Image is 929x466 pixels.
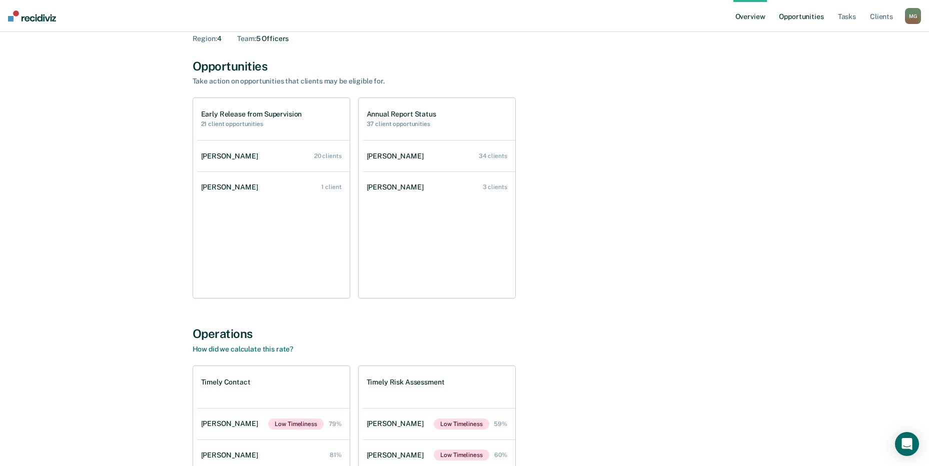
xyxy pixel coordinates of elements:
div: Opportunities [193,59,737,73]
a: [PERSON_NAME]Low Timeliness 79% [197,408,350,439]
div: 60% [494,451,507,458]
div: 3 clients [483,183,507,190]
div: [PERSON_NAME] [201,451,262,459]
h1: Early Release from Supervision [201,110,302,118]
a: [PERSON_NAME] 34 clients [363,142,515,170]
a: [PERSON_NAME] 1 client [197,173,350,201]
img: Recidiviz [8,10,56,21]
div: 81% [330,451,342,458]
h2: 37 client opportunities [367,120,436,127]
div: [PERSON_NAME] [201,419,262,428]
div: 79% [329,420,342,427]
div: 20 clients [314,152,342,159]
div: Take action on opportunities that clients may be eligible for. [193,77,543,85]
a: [PERSON_NAME] 3 clients [363,173,515,201]
div: Operations [193,326,737,341]
span: Team : [237,34,256,42]
div: M G [905,8,921,24]
div: [PERSON_NAME] [367,451,428,459]
div: 1 client [321,183,341,190]
span: Low Timeliness [268,418,323,429]
span: Region : [193,34,217,42]
h1: Timely Contact [201,378,251,386]
div: 34 clients [479,152,507,159]
div: Open Intercom Messenger [895,432,919,456]
h1: Timely Risk Assessment [367,378,445,386]
span: Low Timeliness [434,449,489,460]
div: [PERSON_NAME] [367,183,428,191]
div: [PERSON_NAME] [201,152,262,160]
span: Low Timeliness [434,418,489,429]
div: [PERSON_NAME] [367,152,428,160]
a: [PERSON_NAME] 20 clients [197,142,350,170]
div: 5 Officers [237,34,289,43]
div: [PERSON_NAME] [367,419,428,428]
h1: Annual Report Status [367,110,436,118]
div: 59% [494,420,507,427]
button: MG [905,8,921,24]
div: [PERSON_NAME] [201,183,262,191]
a: How did we calculate this rate? [193,345,294,353]
a: [PERSON_NAME]Low Timeliness 59% [363,408,515,439]
div: 4 [193,34,222,43]
h2: 21 client opportunities [201,120,302,127]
